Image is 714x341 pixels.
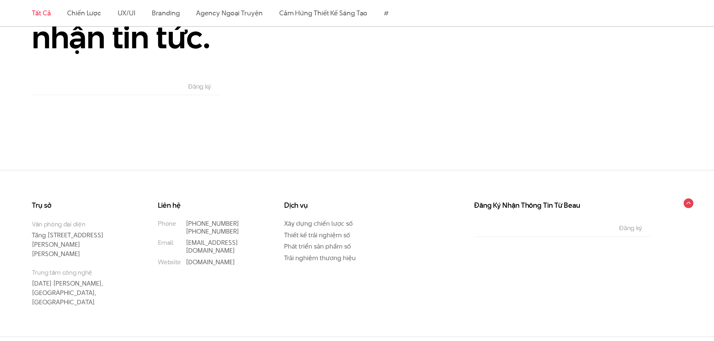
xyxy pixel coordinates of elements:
[284,253,356,262] a: Trải nghiệm thương hiệu
[32,202,128,209] h3: Trụ sở
[32,8,51,18] a: Tất cả
[32,220,128,229] small: Văn phòng đại diện
[279,8,368,18] a: Cảm hứng thiết kế sáng tạo
[32,268,128,277] small: Trung tâm công nghệ
[196,8,262,18] a: Agency ngoại truyện
[32,220,128,259] p: Tầng [STREET_ADDRESS][PERSON_NAME][PERSON_NAME]
[158,202,254,209] h3: Liên hệ
[384,8,389,18] a: #
[186,238,238,255] a: [EMAIL_ADDRESS][DOMAIN_NAME]
[158,239,173,247] small: Email
[474,202,650,209] h3: Đăng Ký Nhận Thông Tin Từ Beau
[284,202,380,209] h3: Dịch vụ
[617,225,644,231] input: Đăng ký
[284,219,353,228] a: Xây dựng chiến lược số
[284,242,351,251] a: Phát triển sản phẩm số
[152,8,180,18] a: Branding
[158,258,181,266] small: Website
[186,83,213,90] input: Đăng ký
[186,258,235,267] a: [DOMAIN_NAME]
[186,227,239,236] a: [PHONE_NUMBER]
[284,231,350,240] a: Thiết kế trải nghiệm số
[118,8,136,18] a: UX/UI
[186,219,239,228] a: [PHONE_NUMBER]
[67,8,101,18] a: Chiến lược
[32,268,128,307] p: [DATE] [PERSON_NAME], [GEOGRAPHIC_DATA], [GEOGRAPHIC_DATA]
[158,220,176,228] small: Phone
